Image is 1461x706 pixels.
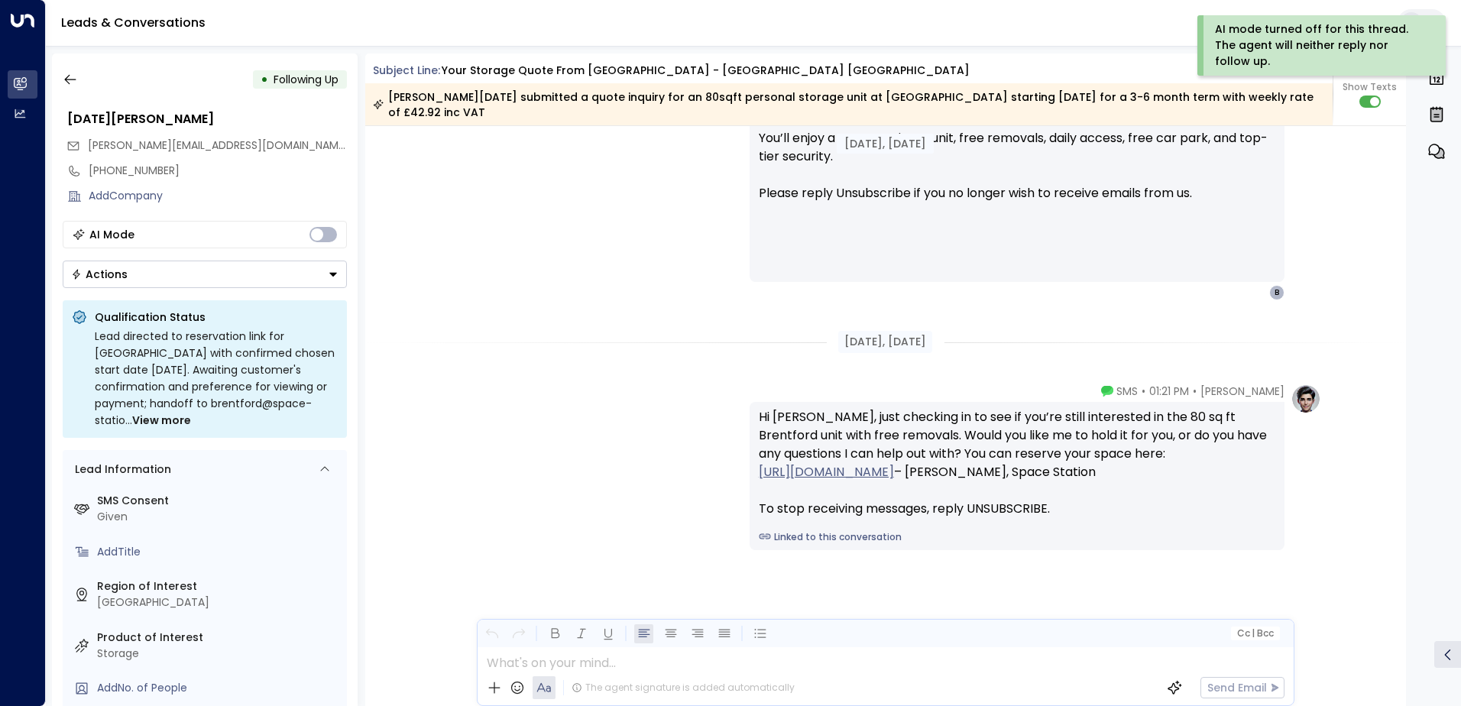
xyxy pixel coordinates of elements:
[572,681,795,695] div: The agent signature is added automatically
[95,328,338,429] div: Lead directed to reservation link for [GEOGRAPHIC_DATA] with confirmed chosen start date [DATE]. ...
[132,412,191,429] span: View more
[509,624,528,643] button: Redo
[67,110,347,128] div: [DATE][PERSON_NAME]
[1215,21,1425,70] div: AI mode turned off for this thread. The agent will neither reply nor follow up.
[89,163,347,179] div: [PHONE_NUMBER]
[837,134,934,154] div: [DATE], [DATE]
[1193,384,1197,399] span: •
[97,493,341,509] label: SMS Consent
[838,331,932,353] div: [DATE], [DATE]
[1343,80,1397,94] span: Show Texts
[97,509,341,525] div: Given
[759,408,1275,518] div: Hi [PERSON_NAME], just checking in to see if you’re still interested in the 80 sq ft Brentford un...
[1200,384,1284,399] span: [PERSON_NAME]
[63,261,347,288] div: Button group with a nested menu
[1142,384,1145,399] span: •
[95,309,338,325] p: Qualification Status
[1252,628,1255,639] span: |
[373,63,440,78] span: Subject Line:
[1230,627,1279,641] button: Cc|Bcc
[261,66,268,93] div: •
[71,267,128,281] div: Actions
[1291,384,1321,414] img: profile-logo.png
[88,138,348,153] span: [PERSON_NAME][EMAIL_ADDRESS][DOMAIN_NAME]
[70,461,171,478] div: Lead Information
[442,63,970,79] div: Your storage quote from [GEOGRAPHIC_DATA] - [GEOGRAPHIC_DATA] [GEOGRAPHIC_DATA]
[1116,384,1138,399] span: SMS
[97,680,341,696] div: AddNo. of People
[89,227,134,242] div: AI Mode
[482,624,501,643] button: Undo
[1149,384,1189,399] span: 01:21 PM
[61,14,206,31] a: Leads & Conversations
[97,630,341,646] label: Product of Interest
[373,89,1324,120] div: [PERSON_NAME][DATE] submitted a quote inquiry for an 80sqft personal storage unit at [GEOGRAPHIC_...
[88,138,347,154] span: burke.noel100@gmail.com
[1236,628,1273,639] span: Cc Bcc
[759,530,1275,544] a: Linked to this conversation
[97,578,341,594] label: Region of Interest
[759,463,894,481] a: [URL][DOMAIN_NAME]
[97,646,341,662] div: Storage
[63,261,347,288] button: Actions
[1269,285,1284,300] div: B
[97,544,341,560] div: AddTitle
[274,72,339,87] span: Following Up
[97,594,341,610] div: [GEOGRAPHIC_DATA]
[89,188,347,204] div: AddCompany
